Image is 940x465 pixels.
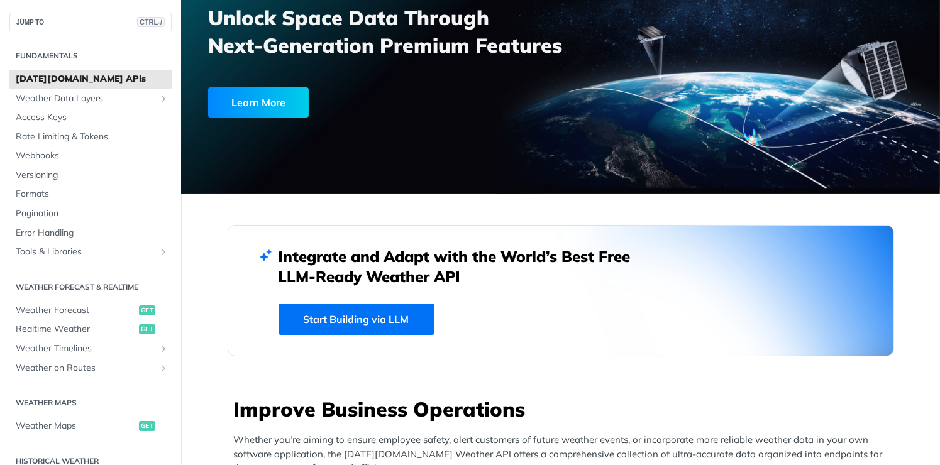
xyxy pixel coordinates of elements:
span: get [139,421,155,431]
span: Realtime Weather [16,323,136,336]
span: Weather Maps [16,420,136,432]
button: JUMP TOCTRL-/ [9,13,172,31]
span: Error Handling [16,227,169,239]
h2: Weather Maps [9,397,172,408]
span: Weather on Routes [16,362,155,375]
button: Show subpages for Weather on Routes [158,363,169,373]
a: Rate Limiting & Tokens [9,128,172,146]
span: get [139,324,155,334]
h3: Improve Business Operations [234,395,894,423]
h3: Unlock Space Data Through Next-Generation Premium Features [208,4,574,59]
span: Access Keys [16,111,169,124]
div: Learn More [208,87,309,118]
a: Access Keys [9,108,172,127]
button: Show subpages for Weather Data Layers [158,94,169,104]
a: Error Handling [9,224,172,243]
button: Show subpages for Tools & Libraries [158,247,169,257]
span: Weather Timelines [16,342,155,355]
span: CTRL-/ [137,17,165,27]
span: Formats [16,188,169,200]
h2: Weather Forecast & realtime [9,282,172,293]
span: Webhooks [16,150,169,162]
span: Tools & Libraries [16,246,155,258]
a: Learn More [208,87,501,118]
a: Pagination [9,204,172,223]
h2: Fundamentals [9,50,172,62]
span: [DATE][DOMAIN_NAME] APIs [16,73,169,85]
a: Start Building via LLM [279,304,434,335]
a: Realtime Weatherget [9,320,172,339]
a: Weather on RoutesShow subpages for Weather on Routes [9,359,172,378]
a: Weather Mapsget [9,417,172,435]
a: Webhooks [9,146,172,165]
span: Rate Limiting & Tokens [16,131,169,143]
button: Show subpages for Weather Timelines [158,344,169,354]
a: Weather Data LayersShow subpages for Weather Data Layers [9,89,172,108]
span: Weather Forecast [16,304,136,317]
a: Weather Forecastget [9,301,172,320]
a: Tools & LibrariesShow subpages for Tools & Libraries [9,243,172,261]
span: Weather Data Layers [16,92,155,105]
span: Pagination [16,207,169,220]
a: [DATE][DOMAIN_NAME] APIs [9,70,172,89]
span: Versioning [16,169,169,182]
span: get [139,305,155,315]
a: Versioning [9,166,172,185]
h2: Integrate and Adapt with the World’s Best Free LLM-Ready Weather API [279,246,650,287]
a: Formats [9,185,172,204]
a: Weather TimelinesShow subpages for Weather Timelines [9,339,172,358]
